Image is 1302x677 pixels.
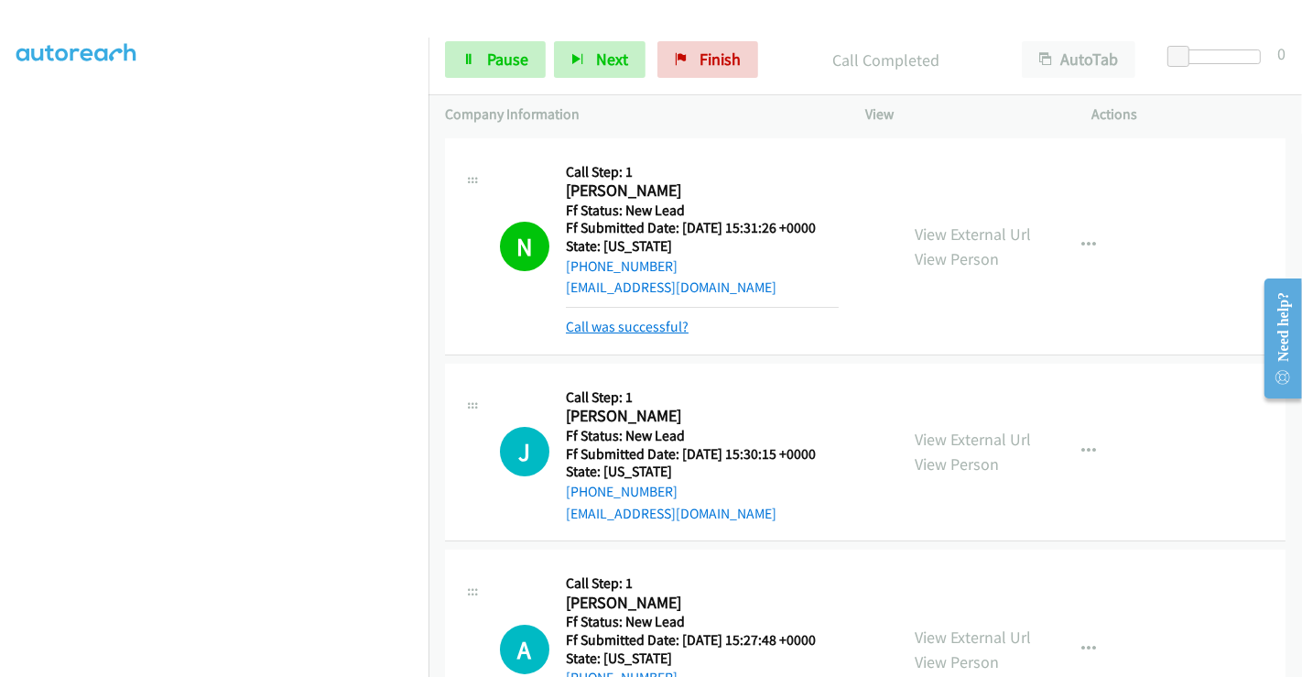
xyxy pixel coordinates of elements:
p: Call Completed [783,48,989,72]
iframe: Resource Center [1250,266,1302,411]
p: Actions [1092,104,1286,126]
h5: State: [US_STATE] [566,650,882,668]
h2: [PERSON_NAME] [566,180,839,202]
h1: J [500,427,549,476]
h5: State: [US_STATE] [566,463,839,481]
a: Finish [657,41,758,78]
button: AutoTab [1022,41,1135,78]
a: View Person [915,248,999,269]
span: Next [596,49,628,70]
a: Pause [445,41,546,78]
h5: Ff Status: New Lead [566,202,839,220]
h1: N [500,222,549,271]
a: View External Url [915,627,1031,648]
a: [EMAIL_ADDRESS][DOMAIN_NAME] [566,505,776,522]
h2: [PERSON_NAME] [566,593,839,614]
h1: A [500,625,549,674]
h5: Ff Submitted Date: [DATE] 15:31:26 +0000 [566,219,839,237]
div: 0 [1277,41,1286,66]
div: Delay between calls (in seconds) [1177,49,1261,64]
a: View Person [915,651,999,672]
h5: Call Step: 1 [566,574,882,593]
a: [EMAIL_ADDRESS][DOMAIN_NAME] [566,278,776,296]
h5: Ff Submitted Date: [DATE] 15:27:48 +0000 [566,631,882,650]
span: Finish [700,49,741,70]
a: View External Url [915,224,1031,245]
h5: Call Step: 1 [566,388,839,407]
h5: Ff Submitted Date: [DATE] 15:30:15 +0000 [566,445,839,464]
a: [PHONE_NUMBER] [566,483,678,500]
p: View [865,104,1059,126]
a: [PHONE_NUMBER] [566,257,678,275]
h5: State: [US_STATE] [566,237,839,256]
h5: Call Step: 1 [566,163,839,181]
div: The call is yet to be attempted [500,625,549,674]
h5: Ff Status: New Lead [566,427,839,445]
a: Call was successful? [566,318,689,335]
h2: [PERSON_NAME] [566,406,839,427]
span: Pause [487,49,528,70]
h5: Ff Status: New Lead [566,613,882,631]
p: Company Information [445,104,832,126]
a: View Person [915,453,999,475]
a: View External Url [915,429,1031,450]
button: Next [554,41,646,78]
